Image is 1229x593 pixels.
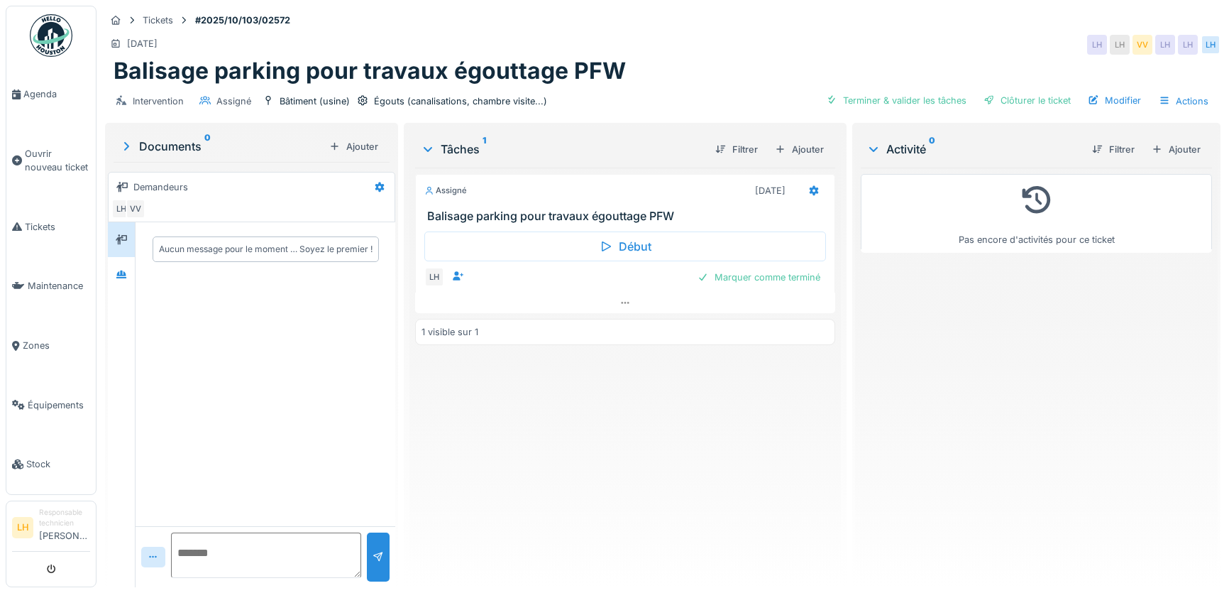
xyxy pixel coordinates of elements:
div: VV [1132,35,1152,55]
div: Terminer & valider les tâches [820,91,972,110]
div: LH [1155,35,1175,55]
div: Intervention [133,94,184,108]
div: Début [424,232,826,261]
sup: 0 [929,141,935,158]
div: VV [126,199,145,219]
h1: Balisage parking pour travaux égouttage PFW [114,58,626,85]
span: Agenda [23,87,90,101]
div: Ajouter [769,140,830,159]
a: Zones [6,316,96,376]
div: LH [111,199,131,219]
div: [DATE] [127,37,158,50]
span: Équipements [28,398,90,412]
span: Ouvrir nouveau ticket [25,147,90,174]
div: Filtrer [1086,140,1140,159]
sup: 0 [204,138,211,155]
div: Assigné [216,94,251,108]
h3: Balisage parking pour travaux égouttage PFW [427,210,829,223]
div: Pas encore d'activités pour ce ticket [870,180,1203,246]
a: LH Responsable technicien[PERSON_NAME] [12,507,90,552]
span: Tickets [25,220,90,234]
span: Maintenance [28,279,90,293]
div: Demandeurs [133,180,188,194]
a: Équipements [6,376,96,435]
sup: 1 [483,141,486,158]
div: LH [424,267,444,287]
div: Marquer comme terminé [692,268,826,287]
div: Tickets [143,13,173,27]
div: Ajouter [324,137,384,156]
a: Agenda [6,65,96,124]
div: Documents [119,138,324,155]
div: 1 visible sur 1 [421,325,478,339]
a: Tickets [6,197,96,257]
div: LH [1110,35,1130,55]
div: Égouts (canalisations, chambre visite...) [374,94,547,108]
a: Maintenance [6,256,96,316]
span: Zones [23,339,90,352]
div: Assigné [424,185,467,197]
div: LH [1201,35,1220,55]
img: Badge_color-CXgf-gQk.svg [30,14,72,57]
li: [PERSON_NAME] [39,507,90,548]
div: LH [1178,35,1198,55]
div: Actions [1152,91,1215,111]
div: Modifier [1082,91,1147,110]
span: Stock [26,457,90,471]
div: Aucun message pour le moment … Soyez le premier ! [159,243,373,256]
div: Bâtiment (usine) [280,94,350,108]
div: Tâches [421,141,704,158]
strong: #2025/10/103/02572 [189,13,296,27]
a: Ouvrir nouveau ticket [6,124,96,197]
div: LH [1087,35,1107,55]
div: Activité [866,141,1081,158]
div: Clôturer le ticket [978,91,1076,110]
a: Stock [6,435,96,494]
li: LH [12,517,33,538]
div: [DATE] [755,184,786,197]
div: Ajouter [1146,140,1206,159]
div: Filtrer [710,140,764,159]
div: Responsable technicien [39,507,90,529]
